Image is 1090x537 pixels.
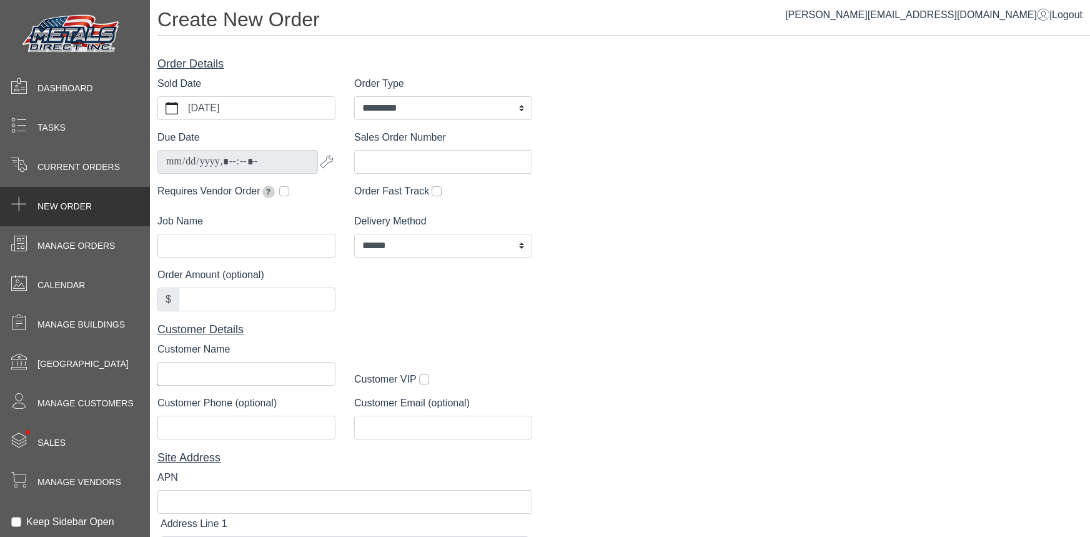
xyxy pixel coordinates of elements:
[37,200,92,213] span: New Order
[157,449,532,466] div: Site Address
[354,130,446,145] label: Sales Order Number
[1052,9,1083,20] span: Logout
[157,130,200,145] label: Due Date
[157,342,230,357] label: Customer Name
[157,76,201,91] label: Sold Date
[157,470,178,485] label: APN
[157,8,1090,36] h1: Create New Order
[12,412,44,453] span: •
[37,239,115,253] span: Manage Orders
[37,436,66,449] span: Sales
[37,82,93,95] span: Dashboard
[157,184,277,199] label: Requires Vendor Order
[157,268,264,283] label: Order Amount (optional)
[354,396,470,411] label: Customer Email (optional)
[157,288,179,311] div: $
[19,11,125,58] img: Metals Direct Inc Logo
[157,214,203,229] label: Job Name
[37,476,121,489] span: Manage Vendors
[785,8,1083,23] div: |
[785,9,1049,20] a: [PERSON_NAME][EMAIL_ADDRESS][DOMAIN_NAME]
[26,514,114,529] label: Keep Sidebar Open
[37,161,120,174] span: Current Orders
[158,97,186,119] button: calendar
[37,358,129,371] span: [GEOGRAPHIC_DATA]
[157,396,277,411] label: Customer Phone (optional)
[37,121,66,134] span: Tasks
[37,279,85,292] span: Calendar
[262,186,275,198] span: Extends due date by 2 weeks for pickup orders
[354,76,404,91] label: Order Type
[354,372,417,387] label: Customer VIP
[186,97,335,119] label: [DATE]
[161,516,227,531] label: Address Line 1
[157,321,532,338] div: Customer Details
[354,214,427,229] label: Delivery Method
[354,184,429,199] label: Order Fast Track
[157,56,532,73] div: Order Details
[37,397,134,410] span: Manage Customers
[166,102,178,114] svg: calendar
[37,318,125,331] span: Manage Buildings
